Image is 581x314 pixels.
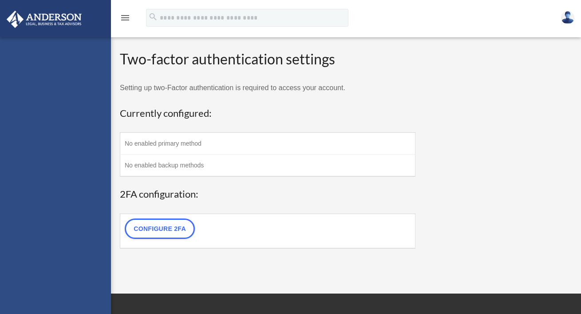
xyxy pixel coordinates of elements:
[120,16,130,23] a: menu
[125,219,195,239] a: Configure 2FA
[120,133,415,155] td: No enabled primary method
[120,107,415,120] h3: Currently configured:
[561,11,574,24] img: User Pic
[120,12,130,23] i: menu
[120,155,415,177] td: No enabled backup methods
[120,82,415,94] p: Setting up two-Factor authentication is required to access your account.
[148,12,158,22] i: search
[4,11,84,28] img: Anderson Advisors Platinum Portal
[120,187,415,201] h3: 2FA configuration:
[120,49,415,69] h2: Two-factor authentication settings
